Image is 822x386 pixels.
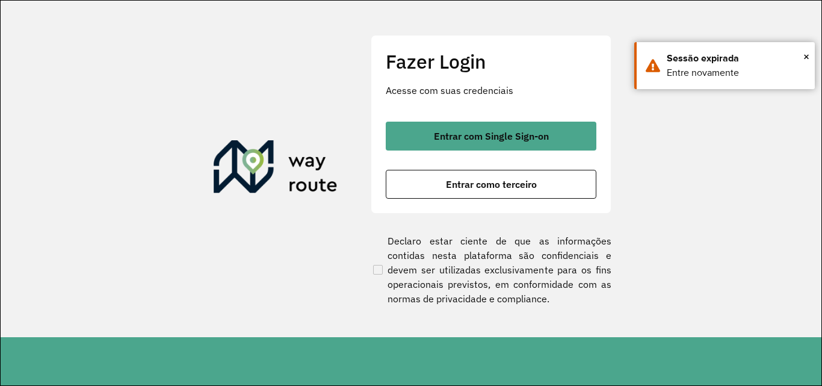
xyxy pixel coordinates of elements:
[667,51,806,66] div: Sessão expirada
[214,140,338,198] img: Roteirizador AmbevTech
[386,50,596,73] h2: Fazer Login
[386,83,596,98] p: Acesse com suas credenciais
[446,179,537,189] span: Entrar como terceiro
[386,170,596,199] button: button
[803,48,809,66] span: ×
[371,234,611,306] label: Declaro estar ciente de que as informações contidas nesta plataforma são confidenciais e devem se...
[803,48,809,66] button: Close
[386,122,596,151] button: button
[434,131,549,141] span: Entrar com Single Sign-on
[667,66,806,80] div: Entre novamente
